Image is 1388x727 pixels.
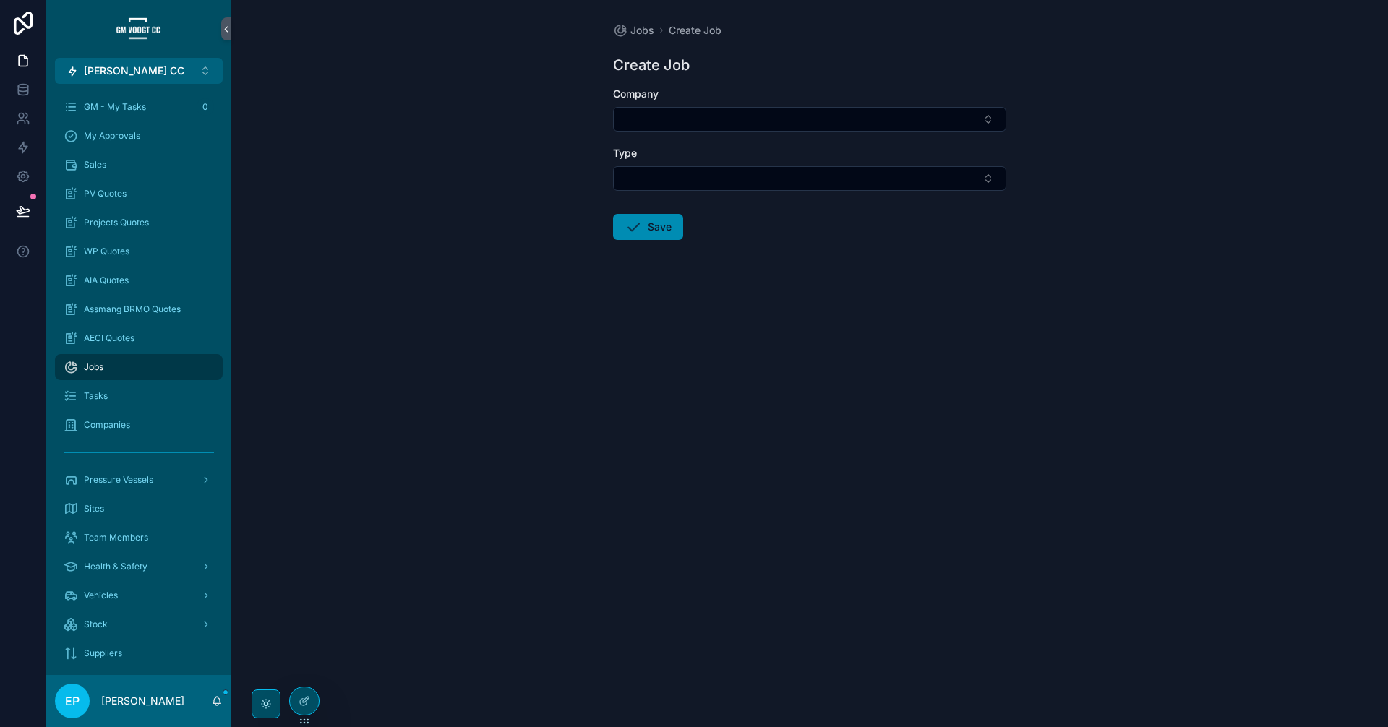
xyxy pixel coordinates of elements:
p: [PERSON_NAME] [101,694,184,708]
span: Type [613,147,637,159]
a: Assmang BRMO Quotes [55,296,223,322]
a: GM - My Tasks0 [55,94,223,120]
img: App logo [116,17,162,40]
span: Projects Quotes [84,217,149,228]
span: Assmang BRMO Quotes [84,304,181,315]
span: Companies [84,419,130,431]
span: WP Quotes [84,246,129,257]
span: Jobs [84,361,103,373]
a: Health & Safety [55,554,223,580]
span: Sales [84,159,106,171]
a: Vehicles [55,582,223,608]
a: My Approvals [55,123,223,149]
span: [PERSON_NAME] CC [84,64,184,78]
a: AECI Quotes [55,325,223,351]
a: AIA Quotes [55,267,223,293]
span: Tasks [84,390,108,402]
span: My Approvals [84,130,140,142]
a: Pressure Vessels [55,467,223,493]
a: Companies [55,412,223,438]
a: Suppliers [55,640,223,666]
span: Stock [84,619,108,630]
span: Health & Safety [84,561,147,572]
span: AECI Quotes [84,332,134,344]
a: Jobs [55,354,223,380]
span: Jobs [630,23,654,38]
span: Suppliers [84,648,122,659]
a: WP Quotes [55,238,223,264]
span: GM - My Tasks [84,101,146,113]
span: Pressure Vessels [84,474,153,486]
a: Projects Quotes [55,210,223,236]
button: Select Button [613,166,1006,191]
a: PV Quotes [55,181,223,207]
button: Select Button [55,58,223,84]
span: PV Quotes [84,188,127,199]
a: Sales [55,152,223,178]
span: EP [65,692,80,710]
div: scrollable content [46,84,231,675]
button: Save [613,214,683,240]
a: Sites [55,496,223,522]
a: Stock [55,611,223,637]
a: Tasks [55,383,223,409]
a: Jobs [613,23,654,38]
button: Select Button [613,107,1006,132]
span: AIA Quotes [84,275,129,286]
span: Team Members [84,532,148,543]
h1: Create Job [613,55,690,75]
span: Vehicles [84,590,118,601]
a: Team Members [55,525,223,551]
a: Create Job [669,23,721,38]
span: Sites [84,503,104,515]
span: Company [613,87,659,100]
div: 0 [197,98,214,116]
